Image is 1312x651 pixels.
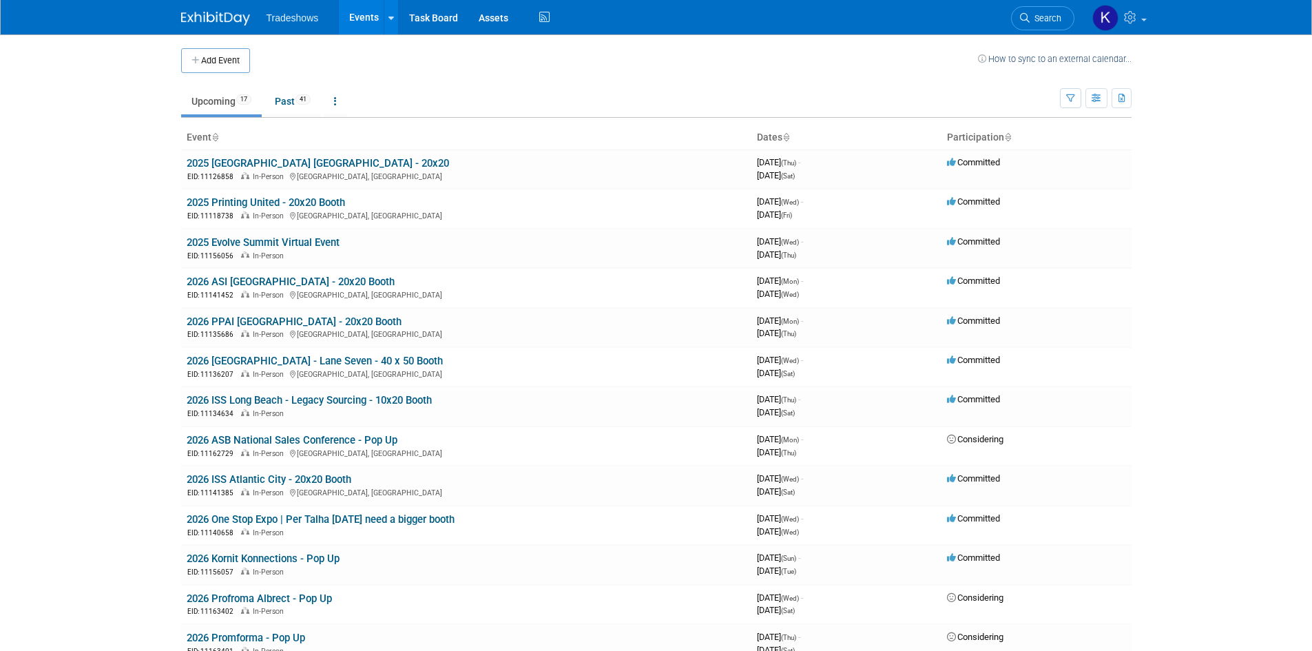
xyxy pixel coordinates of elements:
span: (Wed) [781,198,799,206]
a: 2026 ASB National Sales Conference - Pop Up [187,434,397,446]
span: (Sat) [781,370,795,378]
th: Participation [941,126,1132,149]
span: [DATE] [757,407,795,417]
span: - [801,276,803,286]
img: In-Person Event [241,449,249,456]
span: EID: 11134634 [187,410,239,417]
span: - [801,355,803,365]
a: 2026 ISS Long Beach - Legacy Sourcing - 10x20 Booth [187,394,432,406]
a: 2026 Promforma - Pop Up [187,632,305,644]
span: [DATE] [757,157,800,167]
span: (Sat) [781,172,795,180]
img: In-Person Event [241,607,249,614]
span: (Thu) [781,396,796,404]
span: [DATE] [757,605,795,615]
img: In-Person Event [241,568,249,575]
span: - [798,394,800,404]
img: In-Person Event [241,251,249,258]
span: (Thu) [781,251,796,259]
span: [DATE] [757,473,803,484]
span: [DATE] [757,486,795,497]
th: Dates [751,126,941,149]
span: EID: 11141385 [187,489,239,497]
span: EID: 11141452 [187,291,239,299]
span: (Wed) [781,475,799,483]
span: (Sat) [781,409,795,417]
span: Committed [947,473,1000,484]
span: Committed [947,157,1000,167]
span: Search [1030,13,1061,23]
span: [DATE] [757,209,792,220]
span: Tradeshows [267,12,319,23]
a: Sort by Event Name [211,132,218,143]
span: (Thu) [781,330,796,338]
img: In-Person Event [241,172,249,179]
a: 2026 [GEOGRAPHIC_DATA] - Lane Seven - 40 x 50 Booth [187,355,443,367]
span: (Fri) [781,211,792,219]
span: [DATE] [757,355,803,365]
span: [DATE] [757,196,803,207]
span: - [801,236,803,247]
span: [DATE] [757,316,803,326]
span: [DATE] [757,592,803,603]
img: Karyna Kitsmey [1092,5,1118,31]
a: Sort by Start Date [782,132,789,143]
span: - [801,513,803,524]
span: In-Person [253,409,288,418]
img: In-Person Event [241,211,249,218]
span: Considering [947,592,1003,603]
span: In-Person [253,370,288,379]
span: (Tue) [781,568,796,575]
span: EID: 11136207 [187,371,239,378]
a: 2026 Kornit Konnections - Pop Up [187,552,340,565]
div: [GEOGRAPHIC_DATA], [GEOGRAPHIC_DATA] [187,447,746,459]
span: [DATE] [757,289,799,299]
span: (Wed) [781,238,799,246]
div: [GEOGRAPHIC_DATA], [GEOGRAPHIC_DATA] [187,209,746,221]
button: Add Event [181,48,250,73]
span: Committed [947,276,1000,286]
span: 17 [236,94,251,105]
a: 2026 ASI [GEOGRAPHIC_DATA] - 20x20 Booth [187,276,395,288]
div: [GEOGRAPHIC_DATA], [GEOGRAPHIC_DATA] [187,289,746,300]
span: (Wed) [781,528,799,536]
span: Committed [947,552,1000,563]
span: (Sat) [781,488,795,496]
span: Committed [947,316,1000,326]
span: EID: 11162729 [187,450,239,457]
a: 2025 Printing United - 20x20 Booth [187,196,345,209]
span: (Wed) [781,515,799,523]
img: In-Person Event [241,409,249,416]
span: In-Person [253,449,288,458]
span: (Sat) [781,607,795,614]
span: (Mon) [781,278,799,285]
a: How to sync to an external calendar... [978,54,1132,64]
img: In-Person Event [241,330,249,337]
span: [DATE] [757,249,796,260]
span: [DATE] [757,632,800,642]
span: (Wed) [781,595,799,602]
span: 41 [295,94,311,105]
span: Committed [947,513,1000,524]
a: 2026 One Stop Expo | Per Talha [DATE] need a bigger booth [187,513,455,526]
img: In-Person Event [241,291,249,298]
div: [GEOGRAPHIC_DATA], [GEOGRAPHIC_DATA] [187,170,746,182]
span: (Sun) [781,555,796,562]
span: - [798,632,800,642]
span: Committed [947,196,1000,207]
img: In-Person Event [241,370,249,377]
span: EID: 11135686 [187,331,239,338]
a: 2026 PPAI [GEOGRAPHIC_DATA] - 20x20 Booth [187,316,402,328]
span: [DATE] [757,447,796,457]
span: In-Person [253,211,288,220]
span: In-Person [253,172,288,181]
a: 2026 Profroma Albrect - Pop Up [187,592,332,605]
span: (Mon) [781,318,799,325]
span: Considering [947,434,1003,444]
a: 2025 [GEOGRAPHIC_DATA] [GEOGRAPHIC_DATA] - 20x20 [187,157,449,169]
span: (Thu) [781,634,796,641]
span: [DATE] [757,368,795,378]
span: [DATE] [757,526,799,537]
span: (Thu) [781,449,796,457]
span: [DATE] [757,566,796,576]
